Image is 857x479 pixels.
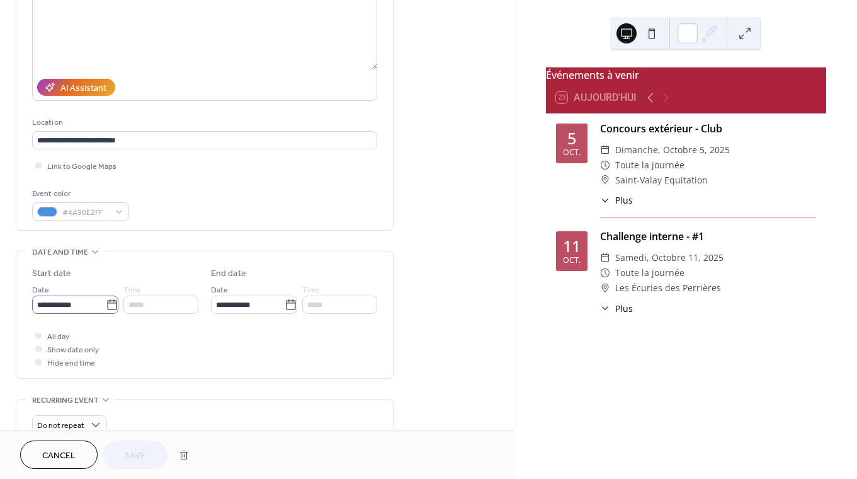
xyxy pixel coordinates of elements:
span: Recurring event [32,394,99,407]
div: ​ [600,158,610,173]
div: 11 [563,238,581,254]
div: ​ [600,173,610,188]
button: AI Assistant [37,79,115,96]
span: Toute la journée [615,265,684,280]
span: Show date only [47,343,99,357]
div: Location [32,116,375,129]
span: All day [47,330,69,343]
div: End date [211,267,246,280]
span: Date [32,284,49,297]
span: Toute la journée [615,158,684,173]
div: oct. [563,257,581,265]
button: Cancel [20,441,98,469]
div: Start date [32,267,71,280]
span: Do not repeat [37,418,84,433]
span: Time [123,284,141,297]
div: Challenge interne - #1 [600,229,816,244]
div: Concours extérieur - Club [600,121,816,136]
div: ​ [600,142,610,158]
span: samedi, octobre 11, 2025 [615,250,724,265]
div: ​ [600,302,610,315]
span: Time [302,284,320,297]
div: oct. [563,149,581,157]
span: Plus [615,302,633,315]
span: Cancel [42,449,76,463]
span: Saint-Valay Equitation [615,173,708,188]
div: ​ [600,250,610,265]
div: ​ [600,193,610,207]
span: Les Écuries des Perrières [615,280,721,296]
div: ​ [600,265,610,280]
span: #4A90E2FF [62,206,109,219]
span: Date [211,284,228,297]
span: Link to Google Maps [47,160,116,173]
span: Hide end time [47,357,95,370]
span: Date and time [32,246,88,259]
span: dimanche, octobre 5, 2025 [615,142,730,158]
div: ​ [600,280,610,296]
div: Event color [32,187,127,200]
div: AI Assistant [60,82,106,95]
div: Événements à venir [546,67,826,83]
button: ​Plus [600,302,633,315]
button: ​Plus [600,193,633,207]
span: Plus [615,193,633,207]
div: 5 [567,130,576,146]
